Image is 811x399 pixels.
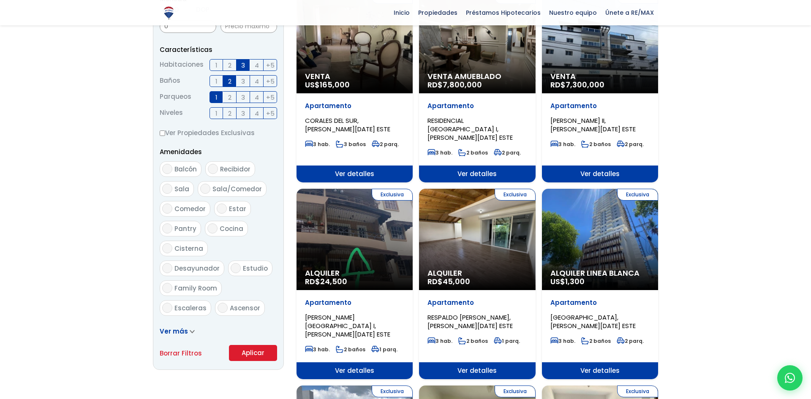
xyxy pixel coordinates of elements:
[174,264,220,273] span: Desayunador
[372,141,399,148] span: 2 parq.
[218,303,228,313] input: Ascensor
[427,276,470,287] span: RD$
[230,304,260,312] span: Ascensor
[427,269,527,277] span: Alquiler
[160,44,277,55] p: Características
[371,346,397,353] span: 1 parq.
[458,337,488,345] span: 2 baños
[495,385,536,397] span: Exclusiva
[255,108,259,119] span: 4
[305,72,404,81] span: Venta
[443,276,470,287] span: 45,000
[427,149,452,156] span: 3 hab.
[160,130,165,136] input: Ver Propiedades Exclusivas
[419,189,535,379] a: Exclusiva Alquiler RD$45,000 Apartamento RESPALDO [PERSON_NAME], [PERSON_NAME][DATE] ESTE 3 hab. ...
[297,189,413,379] a: Exclusiva Alquiler RD$24,500 Apartamento [PERSON_NAME][GEOGRAPHIC_DATA] I, [PERSON_NAME][DATE] ES...
[427,72,527,81] span: Venta Amueblado
[305,276,347,287] span: RD$
[545,6,601,19] span: Nuestro equipo
[542,166,658,182] span: Ver detalles
[241,92,245,103] span: 3
[228,60,231,71] span: 2
[162,184,172,194] input: Sala
[160,91,191,103] span: Parqueos
[174,304,207,312] span: Escaleras
[255,60,259,71] span: 4
[174,165,197,174] span: Balcón
[566,79,604,90] span: 7,300,000
[207,223,218,233] input: Cocina
[617,337,644,345] span: 2 parq.
[231,263,241,273] input: Estudio
[372,189,413,201] span: Exclusiva
[160,128,277,138] label: Ver Propiedades Exclusivas
[228,76,231,87] span: 2
[305,299,404,307] p: Apartamento
[550,313,636,330] span: [GEOGRAPHIC_DATA], [PERSON_NAME][DATE] ESTE
[336,141,366,148] span: 3 baños
[266,60,275,71] span: +5
[414,6,462,19] span: Propiedades
[162,243,172,253] input: Cisterna
[255,92,259,103] span: 4
[212,185,262,193] span: Sala/Comedor
[550,116,636,133] span: [PERSON_NAME] II, [PERSON_NAME][DATE] ESTE
[305,269,404,277] span: Alquiler
[160,348,202,358] a: Borrar Filtros
[617,385,658,397] span: Exclusiva
[229,345,277,361] button: Aplicar
[220,165,250,174] span: Recibidor
[305,79,350,90] span: US$
[305,141,330,148] span: 3 hab.
[458,149,488,156] span: 2 baños
[162,164,172,174] input: Balcón
[160,20,216,33] input: Precio mínimo
[495,189,536,201] span: Exclusiva
[266,108,275,119] span: +5
[297,166,413,182] span: Ver detalles
[542,362,658,379] span: Ver detalles
[161,5,176,20] img: Logo de REMAX
[160,75,180,87] span: Baños
[228,108,231,119] span: 2
[162,223,172,233] input: Pantry
[162,263,172,273] input: Desayunador
[550,269,650,277] span: Alquiler Linea Blanca
[162,204,172,214] input: Comedor
[160,107,183,119] span: Niveles
[305,346,330,353] span: 3 hab.
[565,276,585,287] span: 1,300
[427,299,527,307] p: Apartamento
[174,204,206,213] span: Comedor
[427,313,513,330] span: RESPALDO [PERSON_NAME], [PERSON_NAME][DATE] ESTE
[228,92,231,103] span: 2
[162,303,172,313] input: Escaleras
[215,60,218,71] span: 1
[208,164,218,174] input: Recibidor
[305,313,390,339] span: [PERSON_NAME][GEOGRAPHIC_DATA] I, [PERSON_NAME][DATE] ESTE
[162,283,172,293] input: Family Room
[215,76,218,87] span: 1
[550,79,604,90] span: RD$
[255,76,259,87] span: 4
[241,108,245,119] span: 3
[419,362,535,379] span: Ver detalles
[320,276,347,287] span: 24,500
[215,92,218,103] span: 1
[336,346,365,353] span: 2 baños
[320,79,350,90] span: 165,000
[494,337,520,345] span: 1 parq.
[215,108,218,119] span: 1
[174,185,189,193] span: Sala
[550,299,650,307] p: Apartamento
[174,244,203,253] span: Cisterna
[217,204,227,214] input: Estar
[427,79,482,90] span: RD$
[427,116,513,142] span: RESIDENCIAL [GEOGRAPHIC_DATA] I, [PERSON_NAME][DATE] ESTE
[241,76,245,87] span: 3
[160,147,277,157] p: Amenidades
[427,102,527,110] p: Apartamento
[542,189,658,379] a: Exclusiva Alquiler Linea Blanca US$1,300 Apartamento [GEOGRAPHIC_DATA], [PERSON_NAME][DATE] ESTE ...
[200,184,210,194] input: Sala/Comedor
[220,20,277,33] input: Precio máximo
